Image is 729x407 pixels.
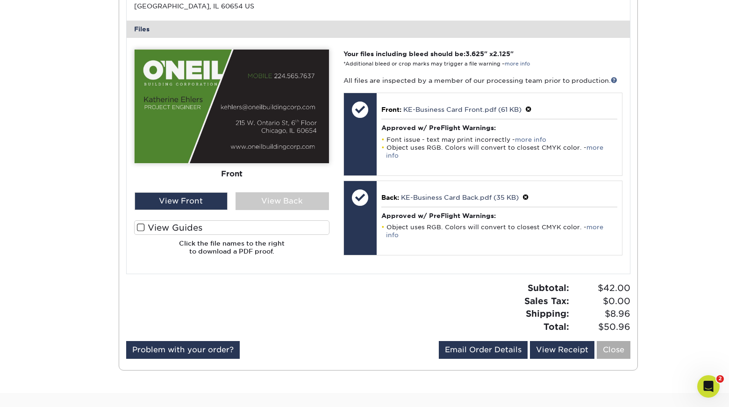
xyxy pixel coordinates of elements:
[524,296,569,306] strong: Sales Tax:
[515,136,546,143] a: more info
[343,76,622,85] p: All files are inspected by a member of our processing team prior to production.
[127,21,630,37] div: Files
[439,341,528,359] a: Email Order Details
[597,341,630,359] a: Close
[381,144,617,160] li: Object uses RGB. Colors will convert to closest CMYK color. -
[401,194,519,201] a: KE-Business Card Back.pdf (35 KB)
[126,341,240,359] a: Problem with your order?
[543,321,569,332] strong: Total:
[493,50,510,58] span: 2.125
[716,375,724,383] span: 2
[526,308,569,319] strong: Shipping:
[343,61,530,67] small: *Additional bleed or crop marks may trigger a file warning –
[465,50,484,58] span: 3.625
[381,136,617,144] li: Font issue - text may print incorrectly -
[572,295,630,308] span: $0.00
[505,61,530,67] a: more info
[572,282,630,295] span: $42.00
[381,106,401,113] span: Front:
[572,320,630,334] span: $50.96
[386,224,603,239] a: more info
[134,163,329,184] div: Front
[528,283,569,293] strong: Subtotal:
[236,192,329,210] div: View Back
[381,124,617,131] h4: Approved w/ PreFlight Warnings:
[386,144,603,159] a: more info
[135,192,228,210] div: View Front
[381,223,617,239] li: Object uses RGB. Colors will convert to closest CMYK color. -
[381,212,617,219] h4: Approved w/ PreFlight Warnings:
[572,307,630,320] span: $8.96
[381,194,399,201] span: Back:
[134,240,329,262] h6: Click the file names to the right to download a PDF proof.
[134,220,329,235] label: View Guides
[403,106,522,113] a: KE-Business Card Front.pdf (61 KB)
[530,341,594,359] a: View Receipt
[697,375,720,398] iframe: Intercom live chat
[343,50,514,58] strong: Your files including bleed should be: " x "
